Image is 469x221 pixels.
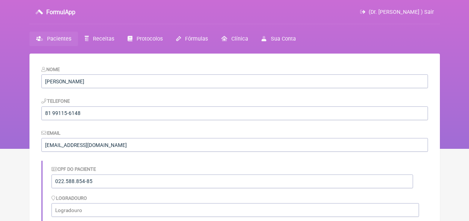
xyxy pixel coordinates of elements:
span: Clínica [231,36,248,42]
input: paciente@email.com [41,138,428,152]
a: Clínica [215,32,255,46]
a: Sua Conta [255,32,302,46]
span: Pacientes [47,36,71,42]
input: Identificação do Paciente [51,174,413,188]
label: Logradouro [51,195,87,201]
input: 21 9124 2137 [41,106,428,120]
label: Nome [41,67,60,72]
span: Sua Conta [271,36,296,42]
a: Receitas [78,32,121,46]
label: Email [41,130,61,136]
h3: FormulApp [46,9,75,16]
a: Pacientes [29,32,78,46]
span: Receitas [93,36,114,42]
span: Fórmulas [185,36,208,42]
span: (Dr. [PERSON_NAME] ) Sair [369,9,434,15]
span: Protocolos [137,36,163,42]
a: Protocolos [121,32,169,46]
a: (Dr. [PERSON_NAME] ) Sair [360,9,434,15]
input: Nome do Paciente [41,74,428,88]
a: Fórmulas [169,32,215,46]
input: Logradouro [51,203,419,217]
label: Telefone [41,98,70,104]
label: CPF do Paciente [51,166,96,172]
